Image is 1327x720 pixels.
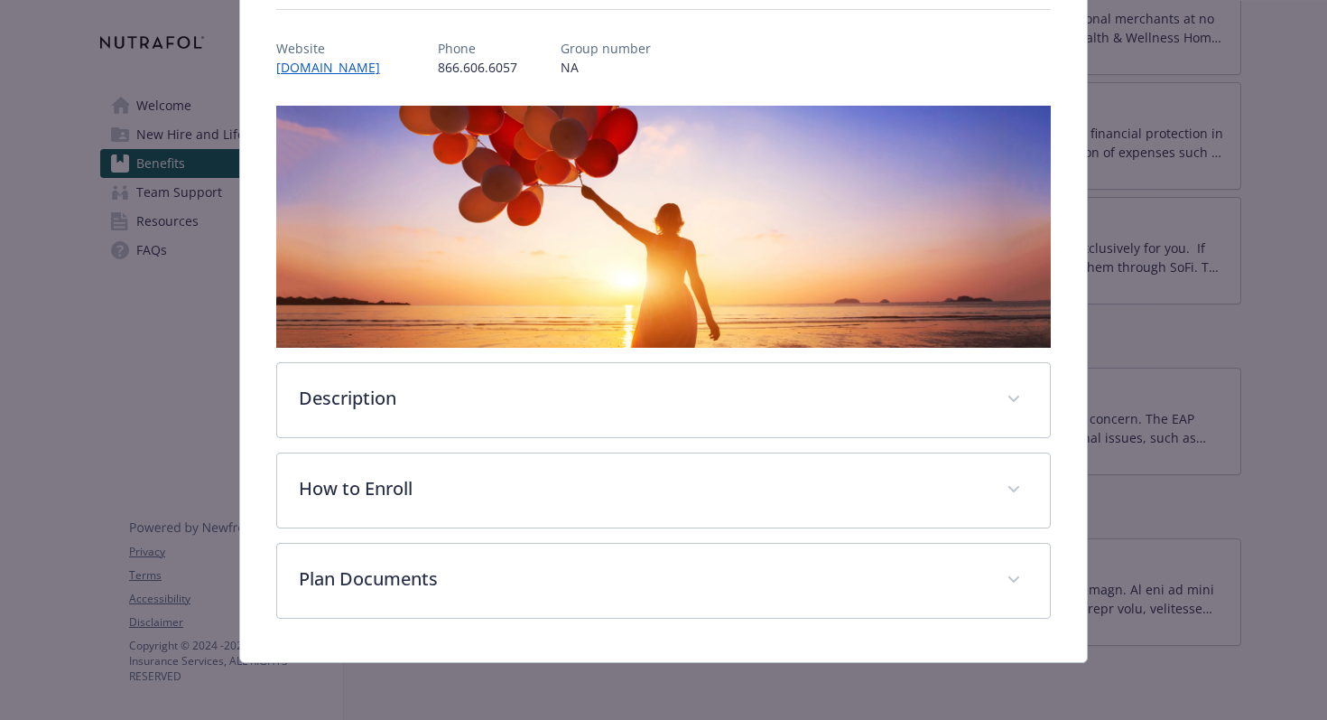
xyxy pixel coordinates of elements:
[438,58,517,77] p: 866.606.6057
[299,566,986,593] p: Plan Documents
[438,39,517,58] p: Phone
[561,39,651,58] p: Group number
[277,454,1051,528] div: How to Enroll
[276,106,1052,348] img: banner
[299,475,986,502] p: How to Enroll
[277,544,1051,618] div: Plan Documents
[276,39,394,58] p: Website
[277,363,1051,437] div: Description
[299,385,986,412] p: Description
[276,59,394,76] a: [DOMAIN_NAME]
[561,58,651,77] p: NA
